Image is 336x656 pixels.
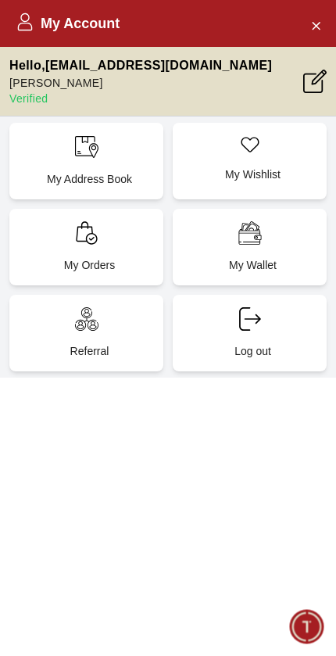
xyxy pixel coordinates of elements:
p: Log out [185,343,320,359]
p: My Orders [22,257,157,273]
h2: My Account [16,13,120,34]
p: Verified [9,91,272,106]
p: Hello , [EMAIL_ADDRESS][DOMAIN_NAME] [9,56,272,75]
button: Close Account [303,13,328,38]
div: Chat Widget [290,610,324,644]
p: My Wishlist [185,167,320,182]
p: [PERSON_NAME] [9,75,272,91]
p: My Address Book [22,171,157,187]
p: Referral [22,343,157,359]
p: My Wallet [185,257,320,273]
